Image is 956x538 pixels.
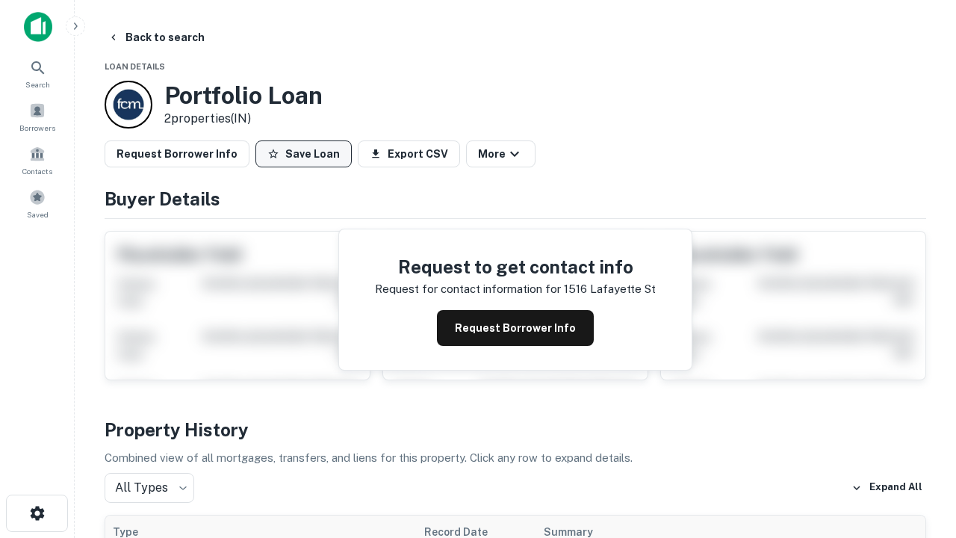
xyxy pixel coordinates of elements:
span: Saved [27,208,49,220]
p: Request for contact information for [375,280,561,298]
a: Saved [4,183,70,223]
span: Contacts [22,165,52,177]
button: Request Borrower Info [437,310,594,346]
button: Request Borrower Info [105,140,249,167]
button: Export CSV [358,140,460,167]
iframe: Chat Widget [881,371,956,442]
button: More [466,140,536,167]
h4: Property History [105,416,926,443]
button: Back to search [102,24,211,51]
button: Expand All [848,477,926,499]
p: 2 properties (IN) [164,110,323,128]
span: Search [25,78,50,90]
h4: Request to get contact info [375,253,656,280]
a: Search [4,53,70,93]
div: All Types [105,473,194,503]
a: Contacts [4,140,70,180]
span: Borrowers [19,122,55,134]
p: 1516 lafayette st [564,280,656,298]
h3: Portfolio Loan [164,81,323,110]
h4: Buyer Details [105,185,926,212]
img: capitalize-icon.png [24,12,52,42]
span: Loan Details [105,62,165,71]
p: Combined view of all mortgages, transfers, and liens for this property. Click any row to expand d... [105,449,926,467]
a: Borrowers [4,96,70,137]
button: Save Loan [255,140,352,167]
